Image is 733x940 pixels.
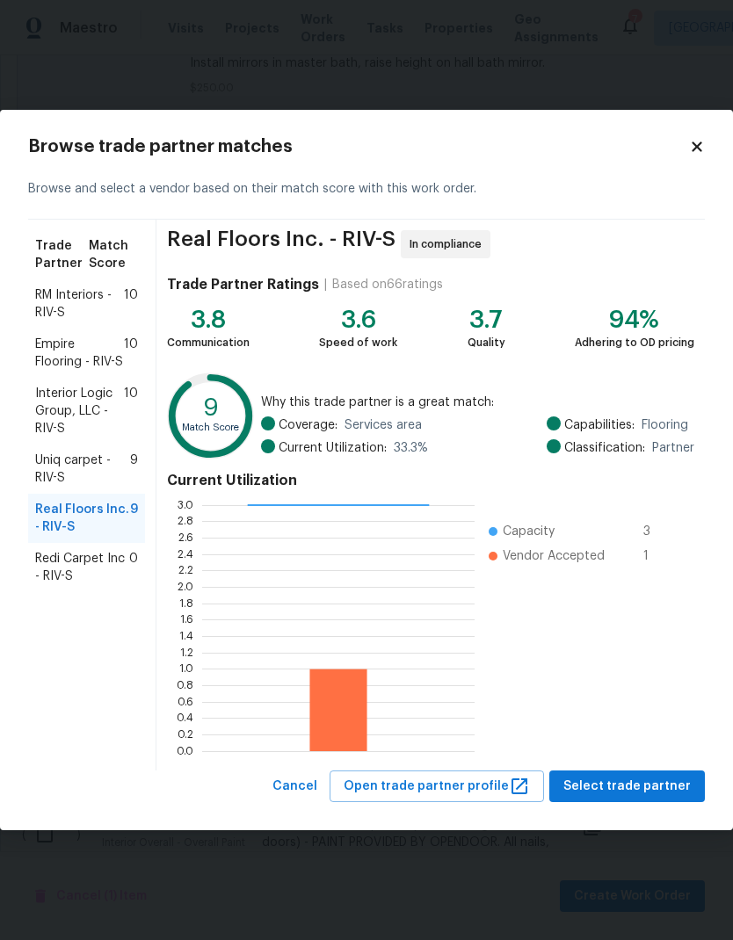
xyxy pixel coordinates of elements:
[167,311,250,329] div: 3.8
[167,334,250,351] div: Communication
[344,776,530,798] span: Open trade partner profile
[503,547,605,565] span: Vendor Accepted
[345,416,422,434] span: Services area
[563,776,691,798] span: Select trade partner
[167,276,319,293] h4: Trade Partner Ratings
[279,416,337,434] span: Coverage:
[28,159,705,220] div: Browse and select a vendor based on their match score with this work order.
[272,776,317,798] span: Cancel
[179,631,193,641] text: 1.4
[265,770,324,803] button: Cancel
[178,729,193,740] text: 0.2
[178,582,193,592] text: 2.0
[410,235,489,253] span: In compliance
[35,237,89,272] span: Trade Partner
[564,439,645,457] span: Classification:
[178,532,193,543] text: 2.6
[575,311,694,329] div: 94%
[179,597,193,608] text: 1.8
[332,276,443,293] div: Based on 66 ratings
[167,230,396,258] span: Real Floors Inc. - RIV-S
[643,523,671,540] span: 3
[178,499,193,510] text: 3.0
[203,396,218,420] text: 9
[177,745,193,756] text: 0.0
[643,547,671,565] span: 1
[35,550,129,585] span: Redi Carpet Inc - RIV-S
[130,501,138,536] span: 9
[35,501,130,536] span: Real Floors Inc. - RIV-S
[167,472,694,489] h4: Current Utilization
[28,138,689,155] h2: Browse trade partner matches
[503,523,555,540] span: Capacity
[180,614,193,625] text: 1.6
[652,439,694,457] span: Partner
[35,286,124,322] span: RM Interiors - RIV-S
[279,439,387,457] span: Current Utilization:
[319,334,397,351] div: Speed of work
[178,565,193,575] text: 2.2
[130,452,138,487] span: 9
[319,311,397,329] div: 3.6
[319,276,332,293] div: |
[468,311,505,329] div: 3.7
[182,423,239,432] text: Match Score
[575,334,694,351] div: Adhering to OD pricing
[178,516,193,526] text: 2.8
[468,334,505,351] div: Quality
[179,663,193,674] text: 1.0
[564,416,635,434] span: Capabilities:
[35,452,130,487] span: Uniq carpet - RIV-S
[89,237,138,272] span: Match Score
[124,286,138,322] span: 10
[177,712,193,723] text: 0.4
[177,680,193,691] text: 0.8
[180,647,193,657] text: 1.2
[124,336,138,371] span: 10
[178,696,193,706] text: 0.6
[394,439,428,457] span: 33.3 %
[35,336,124,371] span: Empire Flooring - RIV-S
[124,385,138,437] span: 10
[261,394,694,411] span: Why this trade partner is a great match:
[642,416,688,434] span: Flooring
[330,770,544,803] button: Open trade partner profile
[549,770,705,803] button: Select trade partner
[178,548,193,559] text: 2.4
[35,385,124,437] span: Interior Logic Group, LLC - RIV-S
[129,550,138,585] span: 0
